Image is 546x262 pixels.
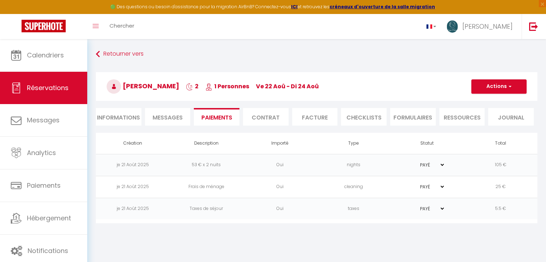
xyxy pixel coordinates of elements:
[243,133,317,154] th: Importé
[96,198,169,220] td: je 21 Août 2025
[243,154,317,176] td: Oui
[96,154,169,176] td: je 21 Août 2025
[96,48,537,61] a: Retourner vers
[464,154,537,176] td: 105 €
[464,198,537,220] td: 5.5 €
[439,108,485,126] li: Ressources
[464,176,537,198] td: 25 €
[107,81,179,90] span: [PERSON_NAME]
[390,133,464,154] th: Statut
[291,4,298,10] a: ICI
[27,116,60,125] span: Messages
[243,198,317,220] td: Oui
[292,108,338,126] li: Facture
[169,176,243,198] td: Frais de ménage
[27,148,56,157] span: Analytics
[96,108,141,126] li: Informations
[447,20,458,33] img: ...
[317,176,390,198] td: cleaning
[464,133,537,154] th: Total
[243,176,317,198] td: Oui
[169,133,243,154] th: Description
[341,108,387,126] li: CHECKLISTS
[109,22,134,29] span: Chercher
[205,82,249,90] span: 1 Personnes
[471,79,527,94] button: Actions
[28,246,68,255] span: Notifications
[96,176,169,198] td: je 21 Août 2025
[104,14,140,39] a: Chercher
[442,14,522,39] a: ... [PERSON_NAME]
[169,154,243,176] td: 53 € x 2 nuits
[169,198,243,220] td: Taxes de séjour
[488,108,534,126] li: Journal
[27,51,64,60] span: Calendriers
[243,108,289,126] li: Contrat
[317,154,390,176] td: nights
[330,4,435,10] a: créneaux d'ouverture de la salle migration
[194,108,239,126] li: Paiements
[256,82,319,90] span: ve 22 Aoû - di 24 Aoû
[153,113,183,122] span: Messages
[462,22,513,31] span: [PERSON_NAME]
[317,133,390,154] th: Type
[390,108,436,126] li: FORMULAIRES
[27,83,69,92] span: Réservations
[317,198,390,220] td: taxes
[27,181,61,190] span: Paiements
[22,20,66,32] img: Super Booking
[529,22,538,31] img: logout
[96,133,169,154] th: Création
[27,214,71,223] span: Hébergement
[186,82,199,90] span: 2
